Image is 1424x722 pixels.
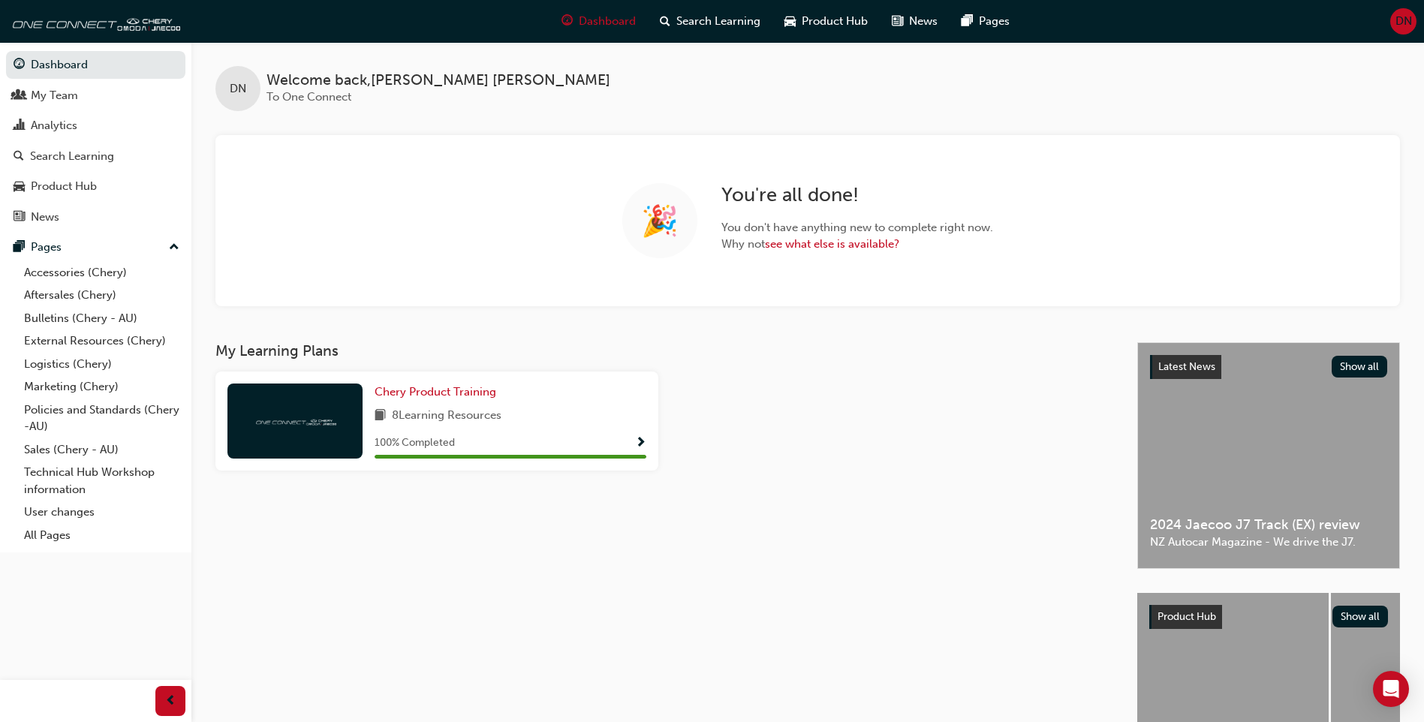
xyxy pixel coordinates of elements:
span: pages-icon [14,241,25,254]
a: Accessories (Chery) [18,261,185,284]
span: car-icon [784,12,796,31]
span: Product Hub [802,13,868,30]
div: Open Intercom Messenger [1373,671,1409,707]
a: car-iconProduct Hub [772,6,880,37]
span: news-icon [14,211,25,224]
a: News [6,203,185,231]
span: 8 Learning Resources [392,407,501,426]
div: Pages [31,239,62,256]
a: Search Learning [6,143,185,170]
span: Latest News [1158,360,1215,373]
span: DN [1395,13,1412,30]
button: Show all [1332,356,1388,378]
a: Latest NewsShow all2024 Jaecoo J7 Track (EX) reviewNZ Autocar Magazine - We drive the J7. [1137,342,1400,569]
span: pages-icon [962,12,973,31]
span: Product Hub [1158,610,1216,623]
span: 100 % Completed [375,435,455,452]
a: search-iconSearch Learning [648,6,772,37]
a: Technical Hub Workshop information [18,461,185,501]
span: Pages [979,13,1010,30]
span: Chery Product Training [375,385,496,399]
a: Policies and Standards (Chery -AU) [18,399,185,438]
button: Show Progress [635,434,646,453]
span: 🎉 [641,212,679,230]
span: search-icon [14,150,24,164]
button: DN [1390,8,1416,35]
a: Sales (Chery - AU) [18,438,185,462]
a: My Team [6,82,185,110]
div: Analytics [31,117,77,134]
span: DN [230,80,246,98]
a: guage-iconDashboard [549,6,648,37]
a: Dashboard [6,51,185,79]
button: Pages [6,233,185,261]
a: Aftersales (Chery) [18,284,185,307]
a: Product Hub [6,173,185,200]
span: car-icon [14,180,25,194]
span: news-icon [892,12,903,31]
h3: My Learning Plans [215,342,1113,359]
a: Bulletins (Chery - AU) [18,307,185,330]
span: Dashboard [579,13,636,30]
span: Why not [721,236,993,253]
a: pages-iconPages [950,6,1022,37]
span: prev-icon [165,692,176,711]
span: Search Learning [676,13,760,30]
h2: You ' re all done! [721,183,993,207]
span: chart-icon [14,119,25,133]
img: oneconnect [8,6,180,36]
span: 2024 Jaecoo J7 Track (EX) review [1150,516,1387,534]
a: Analytics [6,112,185,140]
img: oneconnect [254,414,336,428]
a: Chery Product Training [375,384,502,401]
span: Show Progress [635,437,646,450]
div: My Team [31,87,78,104]
a: All Pages [18,524,185,547]
span: book-icon [375,407,386,426]
span: people-icon [14,89,25,103]
a: Logistics (Chery) [18,353,185,376]
span: up-icon [169,238,179,257]
a: Marketing (Chery) [18,375,185,399]
span: To One Connect [266,90,351,104]
div: Product Hub [31,178,97,195]
button: Show all [1332,606,1389,627]
span: News [909,13,938,30]
span: You don ' t have anything new to complete right now. [721,219,993,236]
span: guage-icon [561,12,573,31]
a: User changes [18,501,185,524]
a: Product HubShow all [1149,605,1388,629]
div: News [31,209,59,226]
a: External Resources (Chery) [18,329,185,353]
a: Latest NewsShow all [1150,355,1387,379]
span: search-icon [660,12,670,31]
a: see what else is available? [765,237,899,251]
span: Welcome back , [PERSON_NAME] [PERSON_NAME] [266,72,610,89]
span: guage-icon [14,59,25,72]
a: news-iconNews [880,6,950,37]
span: NZ Autocar Magazine - We drive the J7. [1150,534,1387,551]
div: Search Learning [30,148,114,165]
button: DashboardMy TeamAnalyticsSearch LearningProduct HubNews [6,48,185,233]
